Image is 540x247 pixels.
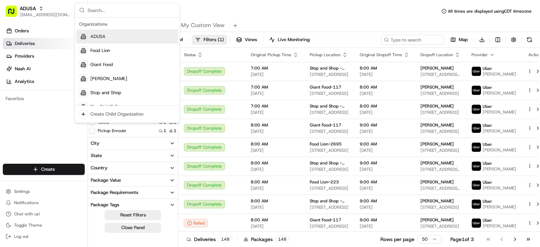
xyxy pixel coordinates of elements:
[420,179,454,185] span: [PERSON_NAME]
[360,129,409,134] span: [DATE]
[360,148,409,153] span: [DATE]
[360,110,409,115] span: [DATE]
[251,167,298,172] span: [DATE]
[420,204,460,210] span: [STREET_ADDRESS]
[218,37,224,43] span: ( 1 )
[380,236,414,243] p: Rows per page
[219,236,232,242] div: 148
[472,124,481,133] img: profile_uber_ahold_partner.png
[420,167,460,172] span: [STREET_ADDRESS][PERSON_NAME]
[360,204,409,210] span: [DATE]
[90,111,143,117] div: Create Child Organization
[90,33,105,40] span: ADUSA
[420,223,460,229] span: [STREET_ADDRESS]
[251,129,298,134] span: [DATE]
[75,18,180,123] div: Suggestions
[360,198,409,204] span: 9:00 AM
[251,84,298,90] span: 7:00 AM
[483,104,492,109] span: Uber
[420,110,460,115] span: [STREET_ADDRESS]
[276,236,289,242] div: 148
[20,12,70,18] button: [EMAIL_ADDRESS][DOMAIN_NAME]
[310,52,341,58] span: Pickup Location
[244,236,289,243] div: Packages
[41,166,55,173] span: Create
[251,122,298,128] span: 8:00 AM
[91,189,138,196] div: Package Requirements
[310,148,348,153] span: [STREET_ADDRESS]
[14,211,40,217] span: Chat with us!
[3,93,85,104] div: Favorites
[483,66,492,71] span: Uber
[310,223,348,229] span: [STREET_ADDRESS]
[3,232,85,241] button: Log out
[420,103,454,109] span: [PERSON_NAME]
[88,199,178,211] button: Package Tags
[91,177,121,183] div: Package Value
[483,147,516,153] span: [PERSON_NAME]
[310,204,348,210] span: [STREET_ADDRESS]
[420,217,454,223] span: [PERSON_NAME]
[472,67,481,76] img: profile_uber_ahold_partner.png
[88,150,178,162] button: State
[483,223,516,229] span: [PERSON_NAME]
[90,76,127,82] span: [PERSON_NAME]
[266,35,313,45] button: Live Monitoring
[88,174,178,186] button: Package Value
[483,180,492,185] span: Uber
[105,210,161,220] button: Reset Filters
[310,217,341,223] span: Giant Food-117
[251,186,298,191] span: [DATE]
[420,186,460,191] span: [STREET_ADDRESS][PERSON_NAME]
[3,220,85,230] button: Toggle Theme
[360,72,409,77] span: [DATE]
[98,128,126,134] label: Pickup Enroute
[472,105,481,114] img: profile_uber_ahold_partner.png
[310,103,348,109] span: Stop and Shop - 2512
[483,109,516,115] span: [PERSON_NAME]
[472,143,481,152] img: profile_uber_ahold_partner.png
[310,160,348,166] span: Stop and Shop - 2512
[483,217,492,223] span: Uber
[360,223,409,229] span: [DATE]
[184,219,208,227] button: Failed
[15,40,35,47] span: Deliveries
[472,200,481,209] img: profile_uber_ahold_partner.png
[381,35,444,45] input: Type to search
[483,161,492,166] span: Uber
[483,142,492,147] span: Uber
[14,189,30,194] span: Settings
[3,3,73,20] button: ADUSA[EMAIL_ADDRESS][DOMAIN_NAME]
[310,141,342,147] span: Food Lion-2695
[420,160,454,166] span: [PERSON_NAME]
[3,51,88,62] a: Providers
[3,187,85,196] button: Settings
[360,52,402,58] span: Original Dropoff Time
[310,186,348,191] span: [STREET_ADDRESS]
[181,21,225,30] span: My Custom View
[483,85,492,90] span: Uber
[251,160,298,166] span: 8:00 AM
[251,198,298,204] span: 8:00 AM
[14,222,42,228] span: Toggle Theme
[360,179,409,185] span: 9:00 AM
[88,187,178,199] button: Package Requirements
[88,162,178,174] button: Country
[163,128,166,134] span: 1
[20,5,36,12] button: ADUSA
[204,37,224,43] span: Filters
[420,91,460,96] span: [STREET_ADDRESS]
[483,199,492,204] span: Uber
[90,104,135,110] span: The GIANT Company
[251,217,298,223] span: 8:00 AM
[360,103,409,109] span: 8:00 AM
[420,65,454,71] span: [PERSON_NAME]
[483,166,516,172] span: [PERSON_NAME]
[360,217,409,223] span: 9:00 AM
[471,52,488,58] span: Provider
[360,84,409,90] span: 8:00 AM
[3,25,88,37] a: Orders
